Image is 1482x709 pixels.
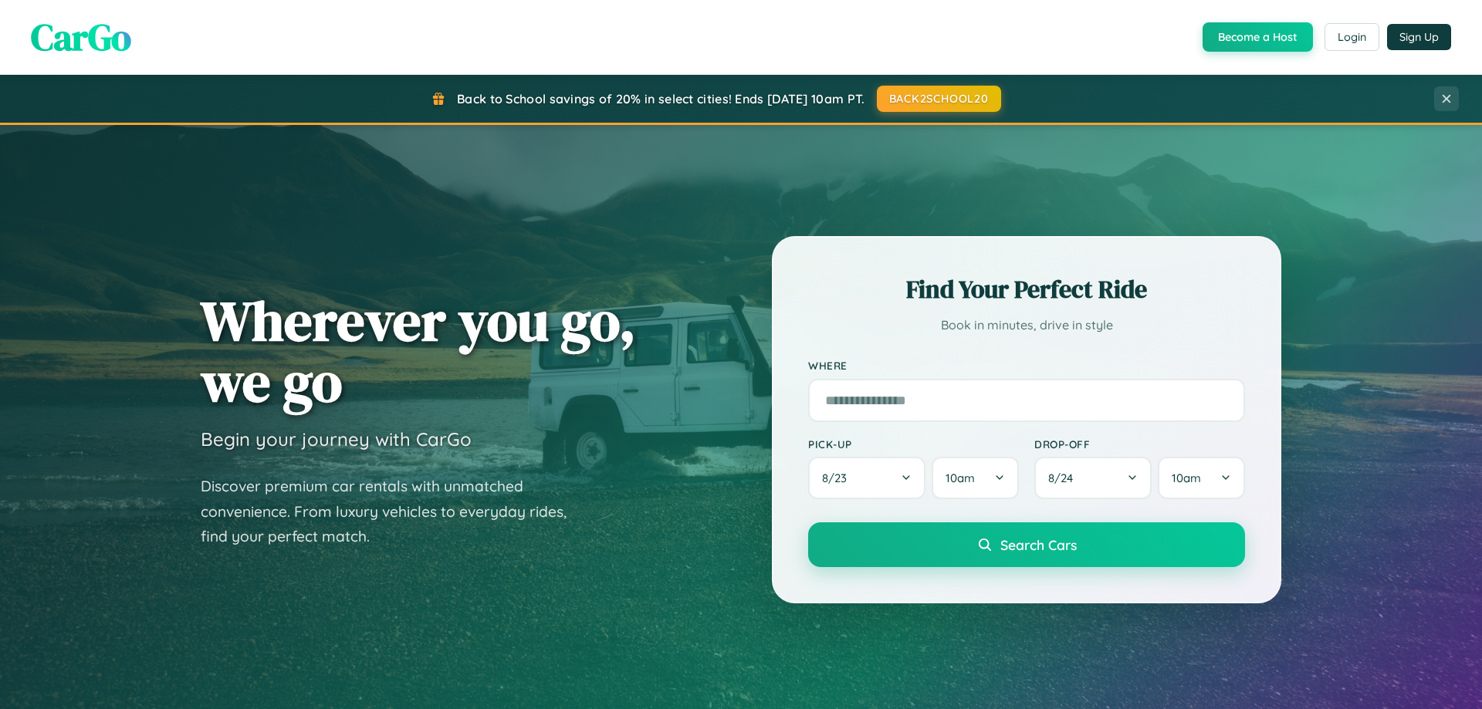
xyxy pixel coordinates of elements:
h1: Wherever you go, we go [201,290,636,412]
button: Login [1325,23,1379,51]
p: Book in minutes, drive in style [808,314,1245,336]
button: 8/23 [808,457,925,499]
span: Search Cars [1000,536,1077,553]
span: CarGo [31,12,131,62]
button: Sign Up [1387,24,1451,50]
span: 10am [1172,471,1201,485]
span: 8 / 24 [1048,471,1081,485]
span: 8 / 23 [822,471,854,485]
h3: Begin your journey with CarGo [201,427,472,451]
button: 10am [932,457,1019,499]
label: Pick-up [808,437,1019,451]
button: BACK2SCHOOL20 [877,86,1001,112]
p: Discover premium car rentals with unmatched convenience. From luxury vehicles to everyday rides, ... [201,474,587,549]
label: Where [808,360,1245,373]
button: 8/24 [1034,457,1152,499]
h2: Find Your Perfect Ride [808,272,1245,306]
button: 10am [1158,457,1245,499]
label: Drop-off [1034,437,1245,451]
span: Back to School savings of 20% in select cities! Ends [DATE] 10am PT. [457,91,864,106]
button: Search Cars [808,522,1245,567]
span: 10am [946,471,975,485]
button: Become a Host [1203,22,1313,52]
